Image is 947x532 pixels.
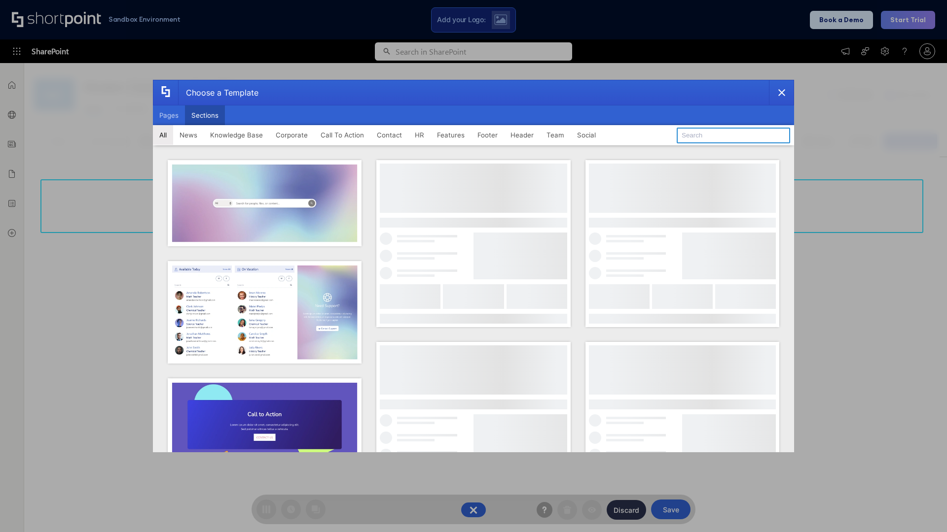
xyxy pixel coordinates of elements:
button: Knowledge Base [204,125,269,145]
button: Corporate [269,125,314,145]
button: Pages [153,105,185,125]
button: News [173,125,204,145]
button: Social [571,125,602,145]
button: Header [504,125,540,145]
div: template selector [153,80,794,452]
button: Team [540,125,571,145]
button: HR [408,125,431,145]
button: All [153,125,173,145]
iframe: Chat Widget [898,485,947,532]
button: Sections [185,105,225,125]
button: Contact [370,125,408,145]
button: Features [431,125,471,145]
button: Footer [471,125,504,145]
input: Search [677,128,790,143]
button: Call To Action [314,125,370,145]
div: Choose a Template [178,80,258,105]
